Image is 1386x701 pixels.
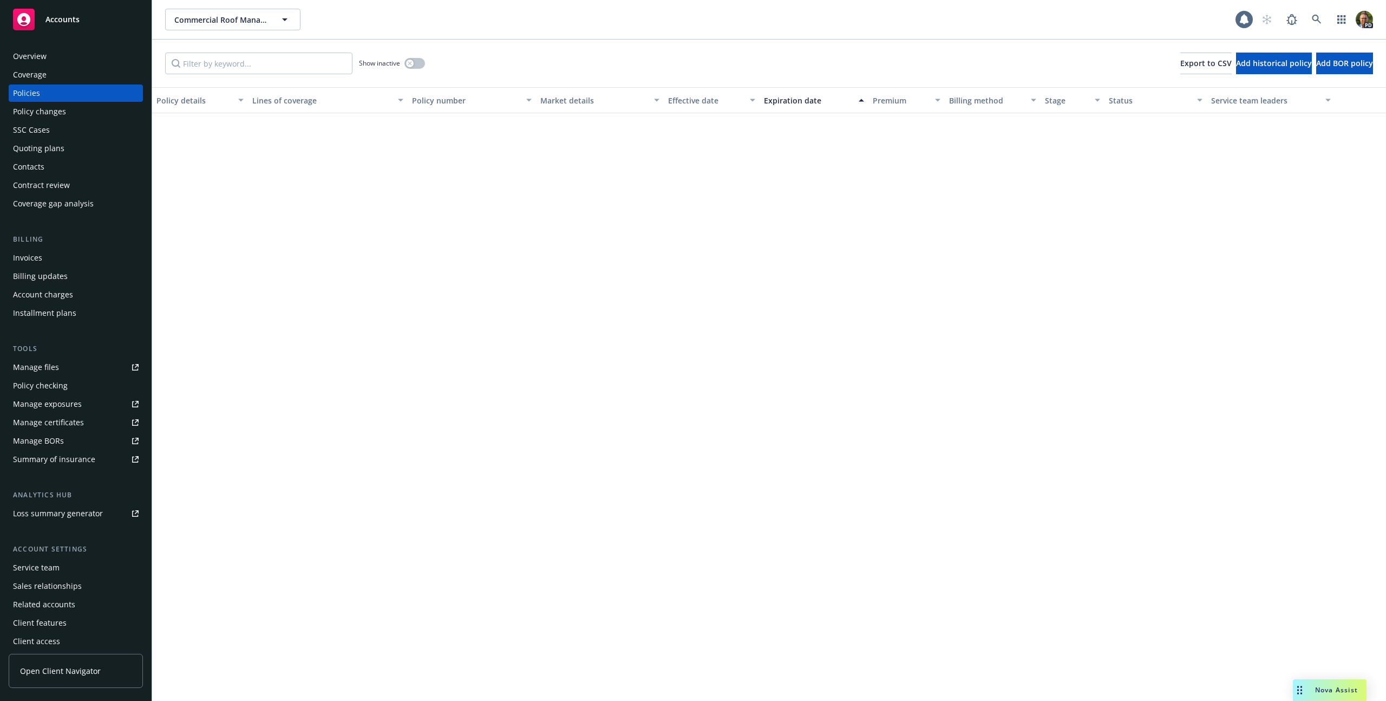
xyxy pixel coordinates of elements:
a: Service team [9,559,143,576]
a: Coverage gap analysis [9,195,143,212]
div: Overview [13,48,47,65]
img: photo [1356,11,1373,28]
div: Policy details [156,95,232,106]
button: Nova Assist [1293,679,1367,701]
div: Coverage gap analysis [13,195,94,212]
div: Contract review [13,177,70,194]
a: Summary of insurance [9,451,143,468]
a: Client features [9,614,143,632]
div: Client features [13,614,67,632]
div: Service team leaders [1211,95,1318,106]
a: Policy checking [9,377,143,394]
button: Billing method [945,87,1041,113]
a: Switch app [1331,9,1352,30]
div: Account charges [13,286,73,303]
div: Policies [13,85,40,102]
a: Manage exposures [9,395,143,413]
a: Installment plans [9,304,143,322]
a: Policies [9,85,143,102]
div: Manage certificates [13,414,84,431]
div: Policy changes [13,103,66,120]
div: Drag to move [1293,679,1306,701]
span: Add BOR policy [1316,58,1373,68]
a: Contacts [9,158,143,176]
div: Installment plans [13,304,76,322]
button: Market details [536,87,664,113]
a: Report a Bug [1281,9,1303,30]
div: Market details [540,95,648,106]
div: SSC Cases [13,121,50,139]
a: Manage BORs [9,432,143,450]
button: Stage [1041,87,1104,113]
a: Loss summary generator [9,505,143,522]
div: Premium [873,95,929,106]
div: Manage BORs [13,432,64,450]
a: Account charges [9,286,143,303]
span: Show inactive [359,59,400,68]
div: Summary of insurance [13,451,95,468]
div: Policy number [412,95,519,106]
div: Stage [1045,95,1088,106]
div: Client access [13,633,60,650]
a: Overview [9,48,143,65]
span: Accounts [45,15,80,24]
button: Policy number [408,87,535,113]
button: Status [1104,87,1207,113]
span: Add historical policy [1236,58,1312,68]
a: SSC Cases [9,121,143,139]
div: Expiration date [764,95,852,106]
a: Billing updates [9,268,143,285]
a: Client access [9,633,143,650]
div: Service team [13,559,60,576]
button: Lines of coverage [248,87,408,113]
button: Expiration date [760,87,868,113]
button: Add BOR policy [1316,53,1373,74]
div: Lines of coverage [252,95,391,106]
div: Analytics hub [9,490,143,501]
a: Sales relationships [9,577,143,595]
div: Tools [9,343,143,354]
button: Policy details [152,87,248,113]
div: Account settings [9,544,143,555]
div: Sales relationships [13,577,82,595]
div: Loss summary generator [13,505,103,522]
div: Manage files [13,359,59,376]
a: Manage files [9,359,143,376]
button: Premium [868,87,945,113]
span: Export to CSV [1180,58,1232,68]
span: Nova Assist [1315,685,1358,694]
span: Open Client Navigator [20,665,101,677]
div: Billing updates [13,268,68,285]
div: Coverage [13,66,47,83]
input: Filter by keyword... [165,53,352,74]
div: Invoices [13,249,42,267]
div: Billing [9,234,143,245]
div: Related accounts [13,596,75,613]
a: Contract review [9,177,143,194]
a: Manage certificates [9,414,143,431]
span: Commercial Roof Management, Inc. [174,14,268,25]
button: Service team leaders [1207,87,1335,113]
a: Policy changes [9,103,143,120]
div: Billing method [949,95,1024,106]
button: Commercial Roof Management, Inc. [165,9,300,30]
a: Search [1306,9,1328,30]
a: Quoting plans [9,140,143,157]
button: Effective date [664,87,760,113]
button: Add historical policy [1236,53,1312,74]
a: Coverage [9,66,143,83]
div: Policy checking [13,377,68,394]
div: Effective date [668,95,743,106]
div: Quoting plans [13,140,64,157]
div: Contacts [13,158,44,176]
div: Manage exposures [13,395,82,413]
div: Status [1109,95,1191,106]
button: Export to CSV [1180,53,1232,74]
a: Accounts [9,4,143,35]
a: Related accounts [9,596,143,613]
a: Invoices [9,249,143,267]
a: Start snowing [1256,9,1278,30]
